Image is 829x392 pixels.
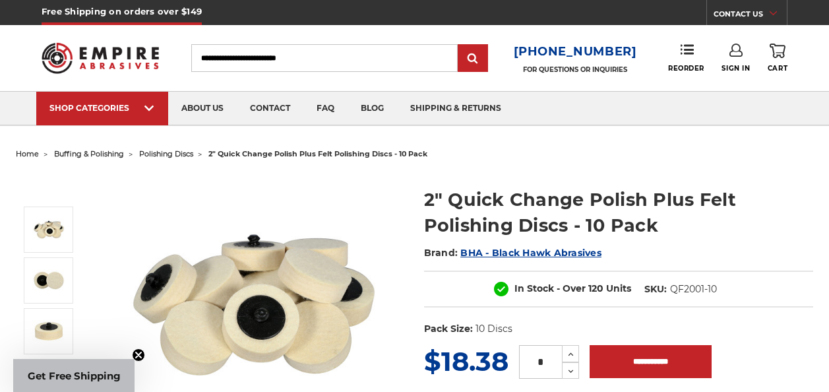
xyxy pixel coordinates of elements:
a: BHA - Black Hawk Abrasives [460,247,601,259]
img: 2 inch quick change roloc polishing disc [32,315,65,348]
span: Units [606,282,631,294]
span: 2" quick change polish plus felt polishing discs - 10 pack [208,149,427,158]
span: $18.38 [424,345,508,377]
a: faq [303,92,348,125]
span: Sign In [722,64,750,73]
span: Reorder [668,64,704,73]
a: Cart [768,44,787,73]
a: about us [168,92,237,125]
img: 2 inch polish plus buffing disc [32,264,65,297]
img: 2" Roloc Polishing Felt Discs [32,213,65,246]
a: contact [237,92,303,125]
a: buffing & polishing [54,149,124,158]
dd: QF2001-10 [670,282,717,296]
dt: SKU: [644,282,667,296]
a: polishing discs [139,149,193,158]
span: Brand: [424,247,458,259]
a: CONTACT US [714,7,787,25]
a: home [16,149,39,158]
span: Cart [768,64,787,73]
span: Get Free Shipping [28,370,121,382]
h1: 2" Quick Change Polish Plus Felt Polishing Discs - 10 Pack [424,187,813,238]
img: Empire Abrasives [42,35,159,81]
div: Get Free ShippingClose teaser [13,359,135,392]
span: 120 [588,282,603,294]
dt: Pack Size: [424,322,473,336]
a: shipping & returns [397,92,514,125]
span: In Stock [514,282,554,294]
dd: 10 Discs [476,322,512,336]
a: [PHONE_NUMBER] [514,42,637,61]
a: Reorder [668,44,704,72]
input: Submit [460,46,486,72]
button: Close teaser [132,348,145,362]
div: SHOP CATEGORIES [49,103,155,113]
span: - Over [557,282,586,294]
a: blog [348,92,397,125]
p: FOR QUESTIONS OR INQUIRIES [514,65,637,74]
